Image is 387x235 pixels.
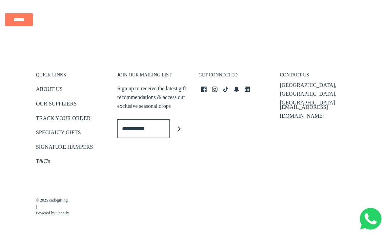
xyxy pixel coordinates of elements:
[36,128,81,139] a: SPECIALTY GIFTS
[36,143,93,154] a: SIGNATURE HAMPERS
[280,81,351,107] p: [GEOGRAPHIC_DATA], [GEOGRAPHIC_DATA], [GEOGRAPHIC_DATA]
[280,72,351,81] h3: CONTACT US
[36,157,50,168] a: T&C's
[117,84,188,110] p: Sign up to receive the latest gift recommendations & access our exclusive seasonal drops
[360,208,382,230] img: Whatsapp
[188,1,210,6] span: Last name
[36,114,90,125] a: TRACK YOUR ORDER
[199,72,270,81] h3: GET CONNECTED
[170,119,188,138] button: Join
[36,190,69,217] p: |
[188,56,221,62] span: Number of gifts
[36,72,107,81] h3: QUICK LINKS
[188,28,222,34] span: Company name
[36,85,63,96] a: ABOUT US
[36,99,77,111] a: OUR SUPPLIERS
[117,119,170,138] input: Enter email
[36,210,69,216] a: Powered by Shopify
[117,72,188,81] h3: JOIN OUR MAILING LIST
[280,103,351,120] p: [EMAIL_ADDRESS][DOMAIN_NAME]
[36,197,69,204] a: © 2025 cadogifting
